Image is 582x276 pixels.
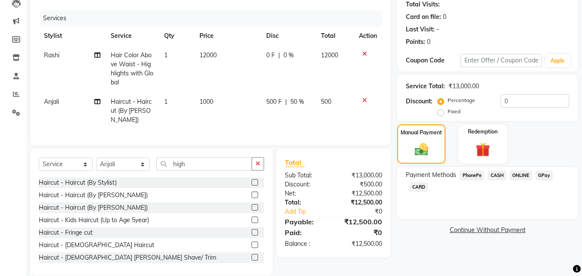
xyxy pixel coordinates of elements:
div: ₹0 [343,207,389,216]
th: Stylist [39,26,106,46]
span: 1 [164,51,168,59]
span: ONLINE [510,171,532,180]
div: Last Visit: [406,25,435,34]
div: Discount: [406,97,433,106]
label: Redemption [468,128,498,136]
div: ₹13,000.00 [448,82,479,91]
div: Discount: [278,180,333,189]
div: ₹12,500.00 [333,239,389,248]
div: Services [40,10,389,26]
div: Card on file: [406,12,441,22]
div: - [436,25,439,34]
div: ₹500.00 [333,180,389,189]
th: Action [354,26,382,46]
a: Add Tip [278,207,342,216]
th: Price [194,26,261,46]
th: Service [106,26,159,46]
input: Search or Scan [156,157,252,171]
span: 0 % [283,51,294,60]
span: 12000 [199,51,217,59]
div: Haircut - Haircut (By [PERSON_NAME]) [39,203,148,212]
span: CARD [409,182,428,192]
div: 0 [427,37,430,47]
th: Disc [261,26,316,46]
div: Sub Total: [278,171,333,180]
label: Manual Payment [401,129,442,136]
span: Total [285,158,305,167]
div: ₹0 [333,227,389,238]
img: _cash.svg [411,142,433,157]
div: ₹12,500.00 [333,198,389,207]
div: Haircut - Haircut (By [PERSON_NAME]) [39,191,148,200]
div: Haircut - [DEMOGRAPHIC_DATA] Haircut [39,241,154,250]
div: Coupon Code [406,56,460,65]
span: 1 [164,98,168,105]
input: Enter Offer / Coupon Code [461,54,542,67]
span: | [278,51,280,60]
span: | [285,97,287,106]
span: 0 F [266,51,275,60]
div: Total: [278,198,333,207]
label: Fixed [448,108,461,115]
th: Total [316,26,354,46]
div: 0 [443,12,446,22]
span: PhonePe [460,171,484,180]
span: CASH [488,171,506,180]
th: Qty [159,26,194,46]
div: Service Total: [406,82,445,91]
div: Net: [278,189,333,198]
span: 50 % [290,97,304,106]
div: ₹12,500.00 [333,217,389,227]
span: 500 [321,98,331,105]
span: 500 F [266,97,282,106]
img: _gift.svg [471,141,495,158]
span: GPay [535,171,553,180]
span: 12000 [321,51,338,59]
span: Payment Methods [406,171,456,180]
span: 1000 [199,98,213,105]
label: Percentage [448,96,475,104]
div: Payable: [278,217,333,227]
div: Haircut - Haircut (By Stylist) [39,178,117,187]
span: Haircut - Haircut (By [PERSON_NAME]) [111,98,152,124]
span: Anjali [44,98,59,105]
div: Haircut - [DEMOGRAPHIC_DATA] [PERSON_NAME] Shave/ Trim [39,253,216,262]
div: Paid: [278,227,333,238]
div: Balance : [278,239,333,248]
span: Hair Color Above Waist - Highlights with Global [111,51,153,86]
button: Apply [545,54,570,67]
div: ₹13,000.00 [333,171,389,180]
a: Continue Without Payment [399,226,576,235]
div: Haircut - Kids Haircut (Up to Age 5year) [39,216,149,225]
div: Points: [406,37,425,47]
div: ₹12,500.00 [333,189,389,198]
div: Haircut - Fringe cut [39,228,93,237]
span: Rashi [44,51,59,59]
